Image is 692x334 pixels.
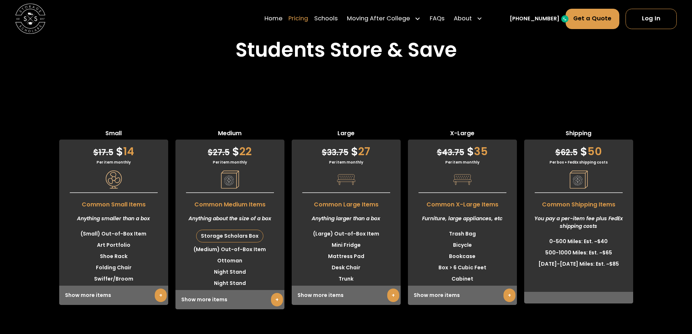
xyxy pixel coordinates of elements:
[175,140,284,160] div: 22
[524,236,633,247] li: 0-500 Miles: Est. ~$40
[175,290,284,309] div: Show more items
[408,140,517,160] div: 35
[292,209,401,228] div: Anything larger than a box
[524,247,633,258] li: 500-1000 Miles: Est. ~$65
[292,273,401,285] li: Trunk
[626,9,677,29] a: Log In
[271,293,283,306] a: +
[116,144,123,159] span: $
[292,160,401,165] div: Per item monthly
[322,147,348,158] span: 33.75
[292,197,401,209] span: Common Large Items
[566,9,620,29] a: Get a Quote
[221,170,239,189] img: Pricing Category Icon
[314,8,338,29] a: Schools
[437,147,442,158] span: $
[322,147,327,158] span: $
[292,251,401,262] li: Mattress Pad
[580,144,587,159] span: $
[408,129,517,140] span: X-Large
[337,170,355,189] img: Pricing Category Icon
[59,209,168,228] div: Anything smaller than a box
[408,160,517,165] div: Per item monthly
[59,240,168,251] li: Art Portfolio
[175,160,284,165] div: Per item monthly
[524,129,633,140] span: Shipping
[208,147,230,158] span: 27.5
[524,209,633,236] div: You pay a per-item fee plus FedEx shipping costs
[524,160,633,165] div: Per box + FedEx shipping costs
[524,197,633,209] span: Common Shipping Items
[288,8,308,29] a: Pricing
[430,8,445,29] a: FAQs
[347,15,410,24] div: Moving After College
[451,8,486,29] div: About
[197,230,263,242] div: Storage Scholars Box
[292,129,401,140] span: Large
[510,15,559,23] a: [PHONE_NUMBER]
[208,147,213,158] span: $
[292,240,401,251] li: Mini Fridge
[408,262,517,273] li: Box > 6 Cubic Feet
[15,4,45,34] img: Storage Scholars main logo
[454,15,472,24] div: About
[555,147,578,158] span: 62.5
[175,209,284,228] div: Anything about the size of a box
[555,147,561,158] span: $
[408,273,517,285] li: Cabinet
[105,170,123,189] img: Pricing Category Icon
[175,244,284,255] li: (Medium) Out-of-Box Item
[292,286,401,305] div: Show more items
[155,289,167,302] a: +
[59,262,168,273] li: Folding Chair
[408,209,517,228] div: Furniture, large appliances, etc
[292,228,401,240] li: (Large) Out-of-Box Item
[524,140,633,160] div: 50
[467,144,474,159] span: $
[59,273,168,285] li: Swiffer/Broom
[175,255,284,266] li: Ottoman
[59,140,168,160] div: 14
[59,286,168,305] div: Show more items
[292,262,401,273] li: Desk Chair
[503,289,515,302] a: +
[235,38,457,62] h2: Students Store & Save
[351,144,358,159] span: $
[93,147,98,158] span: $
[408,286,517,305] div: Show more items
[175,278,284,289] li: Night Stand
[93,147,113,158] span: 17.5
[437,147,464,158] span: 43.75
[408,228,517,240] li: Trash Bag
[59,197,168,209] span: Common Small Items
[59,160,168,165] div: Per item monthly
[175,197,284,209] span: Common Medium Items
[387,289,399,302] a: +
[292,140,401,160] div: 27
[524,258,633,270] li: [DATE]-[DATE] Miles: Est. ~$85
[59,129,168,140] span: Small
[232,144,239,159] span: $
[175,266,284,278] li: Night Stand
[344,8,424,29] div: Moving After College
[570,170,588,189] img: Pricing Category Icon
[59,251,168,262] li: Shoe Rack
[453,170,472,189] img: Pricing Category Icon
[408,240,517,251] li: Bicycle
[408,197,517,209] span: Common X-Large Items
[264,8,283,29] a: Home
[175,129,284,140] span: Medium
[59,228,168,240] li: (Small) Out-of-Box Item
[408,251,517,262] li: Bookcase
